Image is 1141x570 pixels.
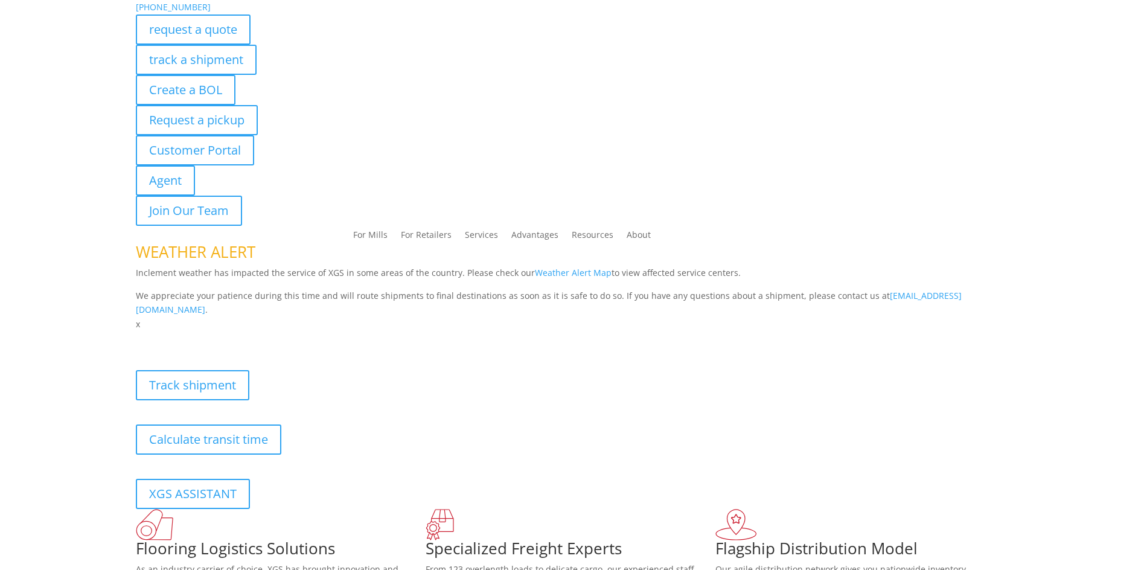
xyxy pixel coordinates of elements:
[136,370,249,400] a: Track shipment
[136,509,173,540] img: xgs-icon-total-supply-chain-intelligence-red
[136,1,211,13] a: [PHONE_NUMBER]
[511,231,558,244] a: Advantages
[715,540,1005,562] h1: Flagship Distribution Model
[136,135,254,165] a: Customer Portal
[136,241,255,263] span: WEATHER ALERT
[715,509,757,540] img: xgs-icon-flagship-distribution-model-red
[353,231,388,244] a: For Mills
[136,165,195,196] a: Agent
[136,196,242,226] a: Join Our Team
[136,75,235,105] a: Create a BOL
[627,231,651,244] a: About
[426,509,454,540] img: xgs-icon-focused-on-flooring-red
[136,289,1005,318] p: We appreciate your patience during this time and will route shipments to final destinations as so...
[136,333,405,345] b: Visibility, transparency, and control for your entire supply chain.
[136,479,250,509] a: XGS ASSISTANT
[572,231,613,244] a: Resources
[426,540,715,562] h1: Specialized Freight Experts
[136,424,281,455] a: Calculate transit time
[136,540,426,562] h1: Flooring Logistics Solutions
[136,14,251,45] a: request a quote
[136,266,1005,289] p: Inclement weather has impacted the service of XGS in some areas of the country. Please check our ...
[465,231,498,244] a: Services
[401,231,452,244] a: For Retailers
[136,45,257,75] a: track a shipment
[535,267,612,278] a: Weather Alert Map
[136,317,1005,331] p: x
[136,105,258,135] a: Request a pickup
